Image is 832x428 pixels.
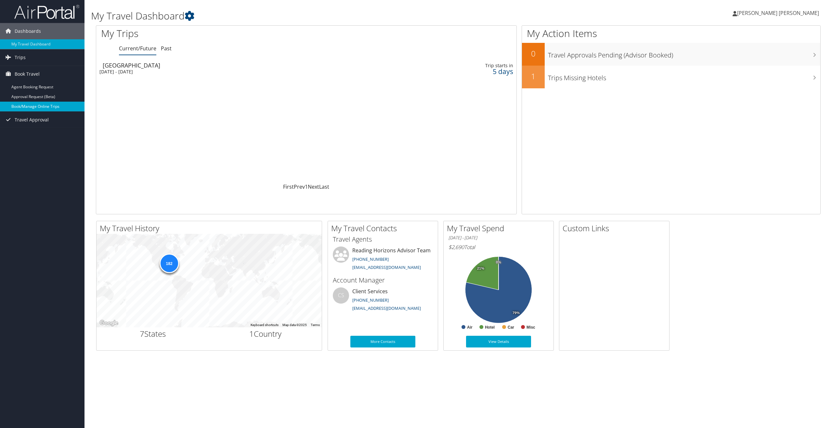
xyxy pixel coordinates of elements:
a: Next [308,183,319,190]
tspan: 21% [477,267,484,271]
img: Google [98,319,120,327]
h2: Country [214,328,317,339]
div: [GEOGRAPHIC_DATA] [103,62,362,68]
a: [EMAIL_ADDRESS][DOMAIN_NAME] [352,305,421,311]
h1: My Action Items [522,27,820,40]
a: [EMAIL_ADDRESS][DOMAIN_NAME] [352,264,421,270]
span: Travel Approval [15,112,49,128]
a: [PERSON_NAME] [PERSON_NAME] [733,3,825,23]
tspan: 79% [513,311,520,315]
text: Hotel [485,325,495,330]
h2: States [101,328,204,339]
a: First [283,183,294,190]
h2: My Travel Spend [447,223,553,234]
span: Trips [15,49,26,66]
h6: Total [448,244,549,251]
a: Open this area in Google Maps (opens a new window) [98,319,120,327]
h3: Travel Agents [333,235,433,244]
h2: Custom Links [563,223,669,234]
h1: My Trips [101,27,336,40]
span: Dashboards [15,23,41,39]
h6: [DATE] - [DATE] [448,235,549,241]
div: 182 [159,254,179,273]
span: Map data ©2025 [282,323,307,327]
a: Current/Future [119,45,156,52]
button: Keyboard shortcuts [251,323,279,327]
a: Last [319,183,329,190]
div: Trip starts in [419,63,513,69]
li: Reading Horizons Advisor Team [330,246,436,273]
h2: My Travel Contacts [331,223,438,234]
h3: Trips Missing Hotels [548,70,820,82]
img: airportal-logo.png [14,4,79,19]
div: CS [333,287,349,304]
text: Air [467,325,473,330]
tspan: 0% [496,260,501,264]
span: 1 [249,328,254,339]
a: 1 [305,183,308,190]
a: More Contacts [350,336,415,347]
span: Book Travel [15,66,40,82]
a: [PHONE_NUMBER] [352,256,389,262]
h1: My Travel Dashboard [91,9,581,23]
li: Client Services [330,287,436,314]
a: View Details [466,336,531,347]
a: [PHONE_NUMBER] [352,297,389,303]
a: Prev [294,183,305,190]
text: Car [508,325,514,330]
h2: My Travel History [100,223,322,234]
h3: Travel Approvals Pending (Advisor Booked) [548,47,820,60]
h2: 1 [522,71,545,82]
div: 5 days [419,69,513,74]
a: Past [161,45,172,52]
a: 0Travel Approvals Pending (Advisor Booked) [522,43,820,66]
h3: Account Manager [333,276,433,285]
span: $2,690 [448,244,464,251]
text: Misc [526,325,535,330]
span: [PERSON_NAME] [PERSON_NAME] [737,9,819,17]
div: [DATE] - [DATE] [99,69,358,75]
h2: 0 [522,48,545,59]
span: 7 [140,328,144,339]
a: Terms (opens in new tab) [311,323,320,327]
a: 1Trips Missing Hotels [522,66,820,88]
